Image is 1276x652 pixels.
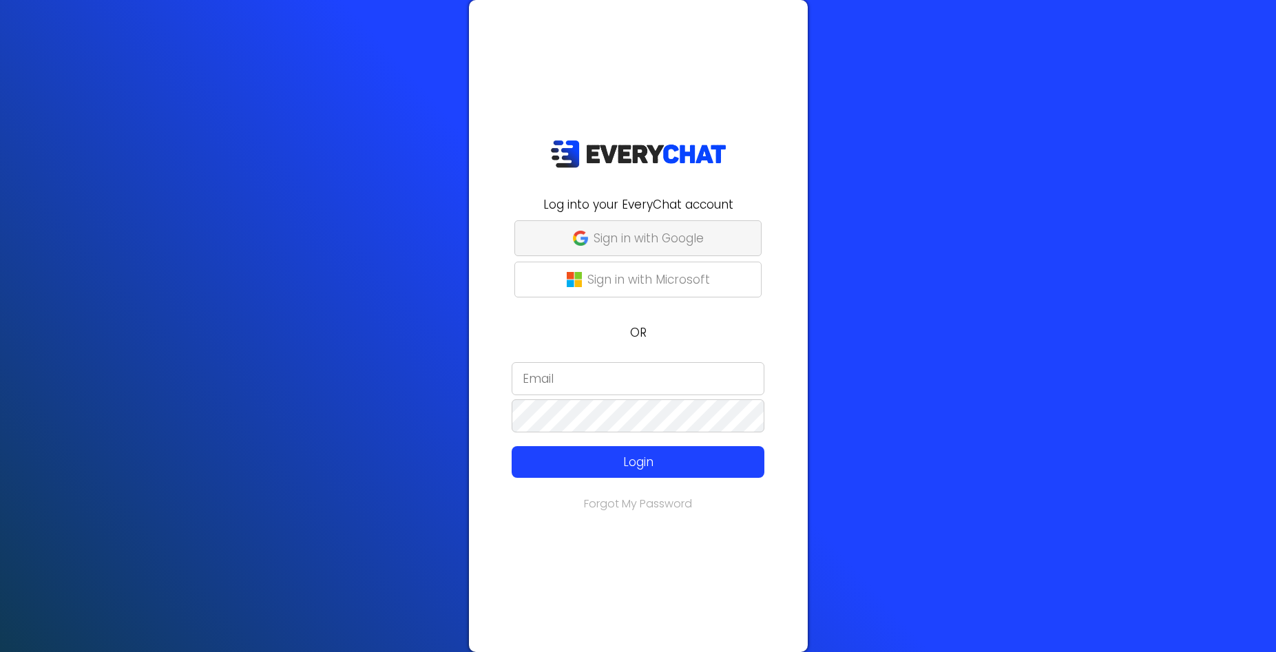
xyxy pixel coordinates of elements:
a: Forgot My Password [584,496,692,512]
p: Login [537,453,739,471]
img: EveryChat_logo_dark.png [550,140,726,168]
input: Email [512,362,764,395]
p: OR [477,324,799,341]
img: google-g.png [573,231,588,246]
button: Sign in with Google [514,220,762,256]
p: Sign in with Google [594,229,704,247]
button: Sign in with Microsoft [514,262,762,297]
h2: Log into your EveryChat account [477,196,799,213]
p: Sign in with Microsoft [587,271,710,288]
img: microsoft-logo.png [567,272,582,287]
button: Login [512,446,764,478]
